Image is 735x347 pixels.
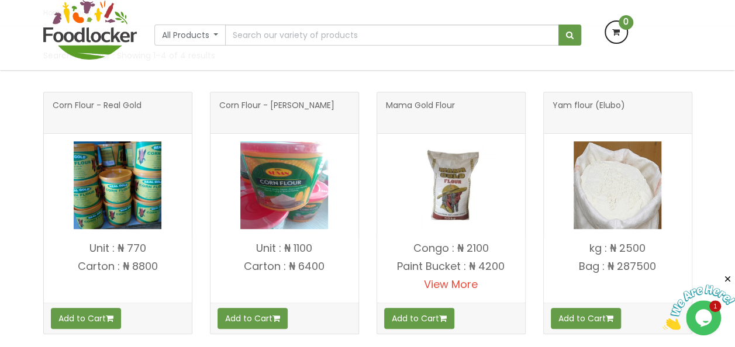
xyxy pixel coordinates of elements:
i: Add to cart [439,314,447,322]
p: kg : ₦ 2500 [544,242,692,254]
a: View More [424,277,478,292]
input: Search our variety of products [225,25,558,46]
img: Mama Gold Flour [407,141,495,229]
button: Add to Cart [218,308,288,329]
p: Paint Bucket : ₦ 4200 [377,261,525,272]
img: Corn Flour - Susan [240,141,328,229]
img: Yam flour (Elubo) [574,141,661,229]
p: Unit : ₦ 1100 [211,242,358,254]
i: Add to cart [272,314,280,322]
iframe: chat widget [662,274,735,329]
i: Add to cart [606,314,613,322]
p: Bag : ₦ 287500 [544,261,692,272]
p: Congo : ₦ 2100 [377,242,525,254]
span: 0 [619,15,633,30]
span: Corn Flour - [PERSON_NAME] [219,101,334,124]
button: All Products [154,25,226,46]
img: Corn Flour - Real Gold [74,141,161,229]
p: Carton : ₦ 8800 [44,261,192,272]
p: Unit : ₦ 770 [44,242,192,254]
p: Carton : ₦ 6400 [211,261,358,272]
span: Yam flour (Elubo) [553,101,625,124]
button: Add to Cart [51,308,121,329]
span: Corn Flour - Real Gold [53,101,142,124]
button: Add to Cart [384,308,454,329]
i: Add to cart [106,314,113,322]
span: Mama Gold Flour [386,101,455,124]
button: Add to Cart [551,308,621,329]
